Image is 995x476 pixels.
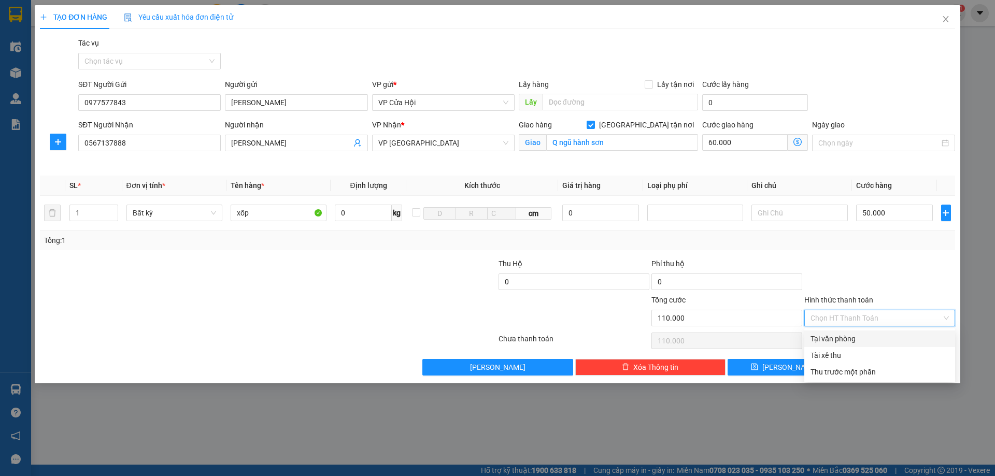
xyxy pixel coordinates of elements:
strong: HÃNG XE HẢI HOÀNG GIA [37,10,102,33]
span: SL [69,181,78,190]
button: save[PERSON_NAME] [728,359,840,376]
span: Đơn vị tính [126,181,165,190]
div: Người gửi [225,79,367,90]
span: 42 [PERSON_NAME] - Vinh - [GEOGRAPHIC_DATA] [26,35,112,53]
span: [PERSON_NAME] [470,362,525,373]
span: TẠO ĐƠN HÀNG [40,13,107,21]
strong: PHIẾU GỬI HÀNG [27,67,111,78]
span: [PERSON_NAME] [762,362,818,373]
div: Phí thu hộ [651,258,802,273]
span: plus [40,13,47,21]
button: plus [941,205,951,221]
span: VP Đà Nẵng [378,135,508,151]
span: delete [622,363,629,371]
span: Thu Hộ [499,259,522,268]
img: icon [124,13,132,22]
span: Bất kỳ [133,205,216,221]
input: D [423,207,456,220]
span: Lấy [519,94,543,110]
input: Cước lấy hàng [702,94,808,111]
label: Cước lấy hàng [702,80,749,89]
label: Hình thức thanh toán [804,296,873,304]
span: plus [942,209,950,217]
img: logo [6,33,25,84]
button: Close [931,5,960,34]
span: dollar-circle [793,138,802,146]
span: VP Nhận [372,121,401,129]
span: Giá trị hàng [562,181,601,190]
input: 0 [562,205,639,221]
div: Tài xế thu [811,350,949,361]
input: Dọc đường [543,94,698,110]
span: cm [516,207,551,220]
input: Ghi Chú [751,205,847,221]
span: user-add [353,139,362,147]
span: [GEOGRAPHIC_DATA] tận nơi [595,119,698,131]
span: plus [50,138,66,146]
span: VP Cửa Hội [378,95,508,110]
input: Cước giao hàng [702,134,788,151]
div: SĐT Người Gửi [78,79,221,90]
th: Loại phụ phí [643,176,747,196]
button: delete [44,205,61,221]
button: deleteXóa Thông tin [575,359,726,376]
span: Tổng cước [651,296,686,304]
span: Kích thước [464,181,500,190]
span: close [942,15,950,23]
button: plus [50,134,66,150]
span: Giao [519,134,546,151]
div: SĐT Người Nhận [78,119,221,131]
div: Chưa thanh toán [497,333,650,351]
input: C [487,207,516,220]
span: Lấy hàng [519,80,549,89]
label: Cước giao hàng [702,121,754,129]
span: Giao hàng [519,121,552,129]
div: Tổng: 1 [44,235,384,246]
div: Tại văn phòng [811,333,949,344]
span: Tên hàng [231,181,264,190]
input: Ngày giao [818,137,939,149]
span: Lấy tận nơi [653,79,698,90]
span: Cước hàng [856,181,892,190]
div: Người nhận [225,119,367,131]
div: VP gửi [372,79,515,90]
span: Định lượng [350,181,387,190]
span: VPCH1208250288 [113,58,189,69]
input: VD: Bàn, Ghế [231,205,326,221]
span: Yêu cầu xuất hóa đơn điện tử [124,13,233,21]
span: Xóa Thông tin [633,362,678,373]
div: Thu trước một phần [811,366,949,378]
button: [PERSON_NAME] [422,359,573,376]
label: Ngày giao [812,121,845,129]
th: Ghi chú [747,176,851,196]
input: Giao tận nơi [546,134,698,151]
input: R [456,207,488,220]
span: save [751,363,758,371]
label: Tác vụ [78,39,99,47]
span: kg [392,205,402,221]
